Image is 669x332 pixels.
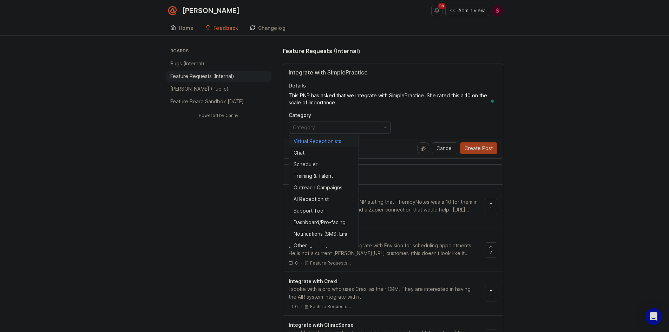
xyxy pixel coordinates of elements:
a: [PERSON_NAME] (Public) [166,83,271,95]
p: Details [289,82,497,89]
textarea: To enrich screen reader interactions, please activate Accessibility in Grammarly extension settings [289,92,497,106]
button: 2 [485,242,497,258]
div: Changelog [258,26,286,31]
button: Cancel [432,142,457,154]
a: Integrate with CrexiI spoke with a pro who uses Crexi as their CRM. They are interested in having... [289,278,485,310]
p: Bugs (Internal) [170,60,204,67]
img: Smith.ai logo [166,4,179,17]
div: · [301,260,302,266]
span: Integrate with Crexi [289,278,337,284]
div: We received an email from a PNP stating that TherapyNotes was a 10 for them in importance. I was ... [289,198,479,214]
input: Title [289,68,497,77]
div: I spoke with a pro who uses Crexi as their CRM. They are interested in having the AIR system inte... [289,285,479,301]
div: Feedback [214,26,238,31]
div: Support Tool [294,207,324,215]
div: Outreach Campaigns [294,184,342,191]
a: Integrate with TherapyNotesWe received an email from a PNP stating that TherapyNotes was a 10 for... [289,190,485,222]
a: Feature Board Sandbox [DATE] [166,96,271,107]
div: [PERSON_NAME] [182,7,240,14]
a: Feature Requests (Internal) [166,71,271,82]
svg: toggle icon [379,125,391,130]
span: 1 [490,206,492,212]
div: Suggested posts [283,165,503,184]
div: toggle menu [289,122,391,134]
span: Integrate with ClinicSense [289,322,354,328]
p: Feature Requests… [310,304,351,310]
a: Integrate with Envision[PERSON_NAME] wants to integrate with Envision for scheduling appointments... [289,234,485,266]
p: [PERSON_NAME] (Public) [170,85,229,92]
div: Other [294,242,307,249]
p: Feature Board Sandbox [DATE] [170,98,244,105]
a: Feedback [201,21,243,35]
div: [PERSON_NAME] wants to integrate with Envision for scheduling appointments. He is not a current [... [289,242,479,257]
div: Training & Talent [294,172,333,180]
div: Notifications (SMS, Email, etc.) [294,230,347,238]
span: Admin view [458,7,485,14]
a: Changelog [245,21,290,35]
span: 1 [490,293,492,299]
button: S [492,5,503,16]
div: · [301,304,302,310]
button: 1 [485,199,497,214]
span: Cancel [437,145,453,152]
button: Create Post [460,142,497,154]
a: Home [166,21,198,35]
div: Open Intercom Messenger [645,308,662,325]
p: Category [289,112,391,119]
span: 99 [438,3,445,9]
span: 2 [490,249,492,255]
div: AI Receptionist [294,195,329,203]
input: Category [293,124,379,131]
div: Virtual Receptionists [294,137,341,145]
h3: Boards [169,47,271,57]
div: Scheduler [294,161,317,168]
a: Bugs (Internal) [166,58,271,69]
span: Create Post [465,145,493,152]
div: Chat [294,149,304,157]
p: Feature Requests (Internal) [170,73,234,80]
h1: Feature Requests (Internal) [283,47,360,55]
button: Notifications [431,5,442,16]
div: Home [179,26,194,31]
span: 0 [295,304,298,310]
span: S [496,6,499,15]
p: Feature Requests… [310,260,351,266]
a: Powered by Canny [198,111,240,119]
button: Admin view [445,5,489,16]
div: Dashboard/Pro-facing [294,219,346,226]
span: 0 [295,260,298,266]
button: 1 [485,286,497,301]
